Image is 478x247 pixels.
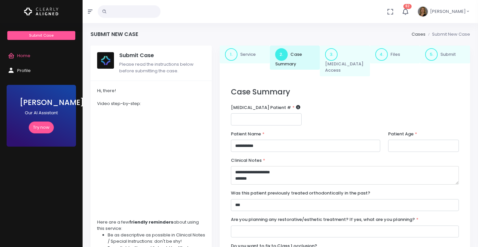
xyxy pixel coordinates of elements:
a: 3.[MEDICAL_DATA] Access [320,46,370,76]
span: 3. [325,48,338,61]
span: Please read the instructions below before submitting the case. [119,61,194,74]
a: 2.Case Summary [270,46,320,70]
span: 1. [225,48,238,61]
label: Patient Age [388,131,417,137]
a: 1.Service [220,46,270,63]
span: Home [17,53,30,59]
label: Clinical Notes [231,157,265,164]
li: Be as descriptive as possible in Clinical Notes / Special Instructions: don't be shy! [108,232,205,245]
a: Try now [29,122,54,134]
h5: Submit Case [119,52,205,59]
div: Video step-by-step: [97,100,205,107]
span: 5. [425,48,438,61]
p: Our AI Assistant [20,110,63,116]
a: Cases [412,31,425,37]
div: Hi, there! [97,88,205,94]
span: 4. [375,48,388,61]
span: Profile [17,67,31,74]
li: Submit New Case [425,31,470,38]
a: Submit Case [7,31,75,40]
h3: Case Summary [231,88,459,96]
label: Are you planning any restorative/esthetic treatment? If yes, what are you planning? [231,216,419,223]
img: Header Avatar [417,6,429,18]
span: Submit Case [29,33,54,38]
a: 5.Submit [420,46,470,63]
span: [PERSON_NAME] [430,8,466,15]
strong: friendly reminders [129,219,173,225]
label: [MEDICAL_DATA] Patient # [231,104,300,111]
span: 62 [403,4,412,9]
h4: Submit New Case [91,31,138,37]
span: 2. [275,48,288,61]
label: Patient Name [231,131,265,137]
img: Logo Horizontal [24,5,58,18]
label: Was this patient previously treated orthodontically in the past? [231,190,370,196]
a: 4.Files [370,46,420,63]
h3: [PERSON_NAME] [20,98,63,107]
div: Here are a few about using this service: [97,219,205,232]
